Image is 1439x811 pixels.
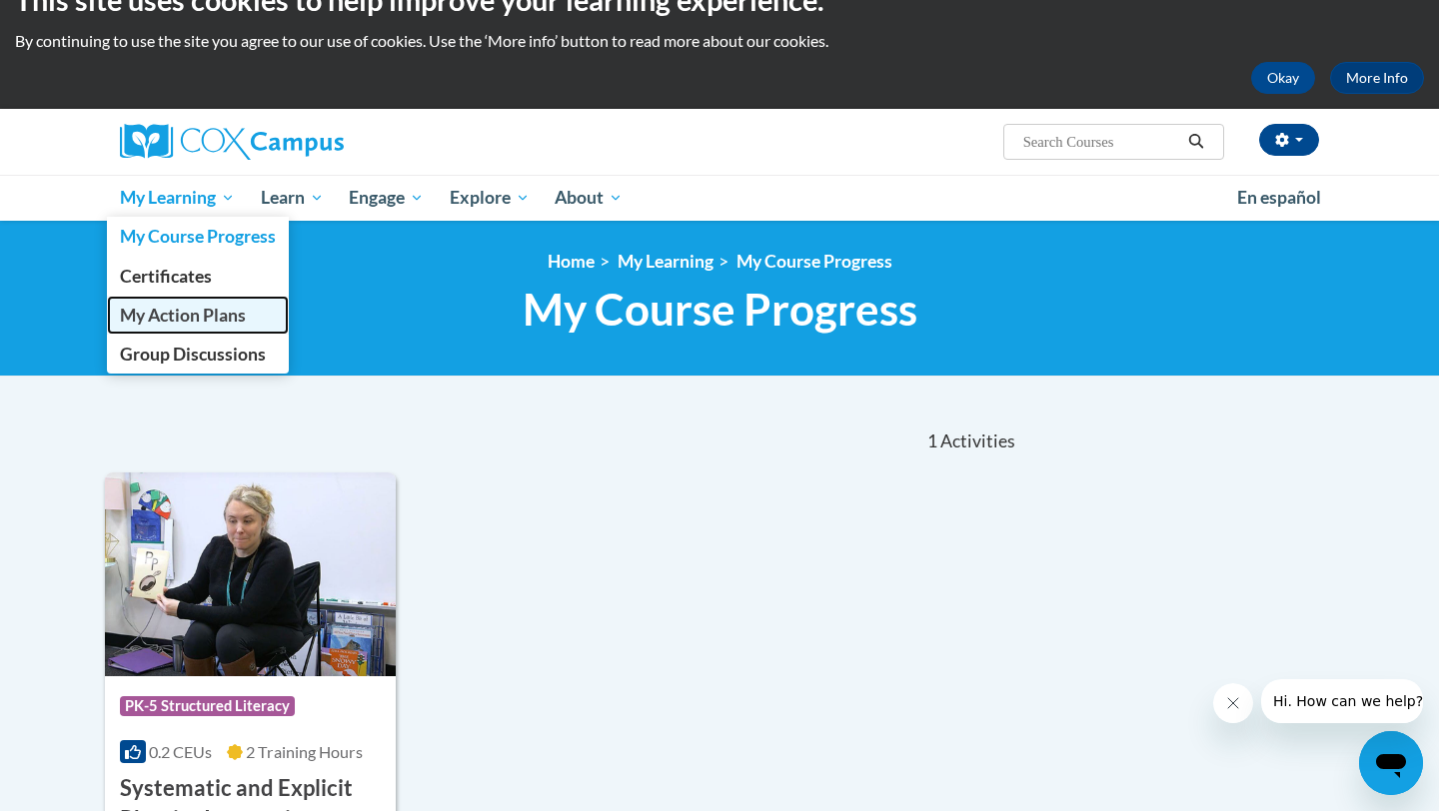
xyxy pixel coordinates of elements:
[261,186,324,210] span: Learn
[1261,679,1423,723] iframe: Message from company
[927,430,937,452] span: 1
[246,742,363,761] span: 2 Training Hours
[248,175,337,221] a: Learn
[120,696,295,716] span: PK-5 Structured Literacy
[523,283,917,336] span: My Course Progress
[1181,130,1211,154] button: Search
[1213,683,1253,723] iframe: Close message
[107,217,289,256] a: My Course Progress
[1330,62,1424,94] a: More Info
[120,226,276,247] span: My Course Progress
[618,251,714,272] a: My Learning
[107,257,289,296] a: Certificates
[120,305,246,326] span: My Action Plans
[90,175,1349,221] div: Main menu
[1259,124,1319,156] button: Account Settings
[548,251,595,272] a: Home
[120,266,212,287] span: Certificates
[349,186,424,210] span: Engage
[940,430,1015,452] span: Activities
[336,175,437,221] a: Engage
[1359,731,1423,795] iframe: Button to launch messaging window
[149,742,212,761] span: 0.2 CEUs
[555,186,623,210] span: About
[120,124,344,160] img: Cox Campus
[450,186,530,210] span: Explore
[1237,187,1321,208] span: En español
[107,296,289,335] a: My Action Plans
[1021,130,1181,154] input: Search Courses
[107,335,289,374] a: Group Discussions
[120,186,235,210] span: My Learning
[105,472,396,676] img: Course Logo
[120,344,266,365] span: Group Discussions
[15,30,1424,52] p: By continuing to use the site you agree to our use of cookies. Use the ‘More info’ button to read...
[437,175,543,221] a: Explore
[107,175,248,221] a: My Learning
[543,175,637,221] a: About
[736,251,892,272] a: My Course Progress
[120,124,500,160] a: Cox Campus
[1251,62,1315,94] button: Okay
[1224,177,1334,219] a: En español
